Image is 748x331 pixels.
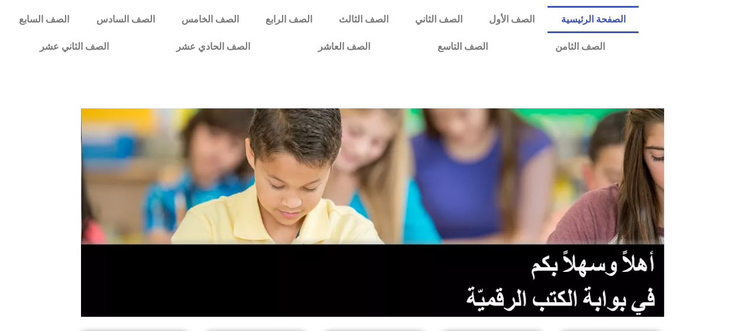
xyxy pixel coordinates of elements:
a: الصف الثاني عشر [6,33,143,60]
a: الصف الثاني [401,6,475,33]
a: الصف الرابع [252,6,325,33]
a: الصف الأول [475,6,548,33]
a: الصف الثامن [522,33,639,60]
a: الصف السابع [6,6,83,33]
a: الصف السادس [83,6,168,33]
a: الصف الحادي عشر [143,33,284,60]
a: الصف التاسع [404,33,522,60]
a: الصف الثالث [325,6,401,33]
a: الصفحة الرئيسية [548,6,639,33]
a: الصف العاشر [284,33,404,60]
a: الصف الخامس [168,6,252,33]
